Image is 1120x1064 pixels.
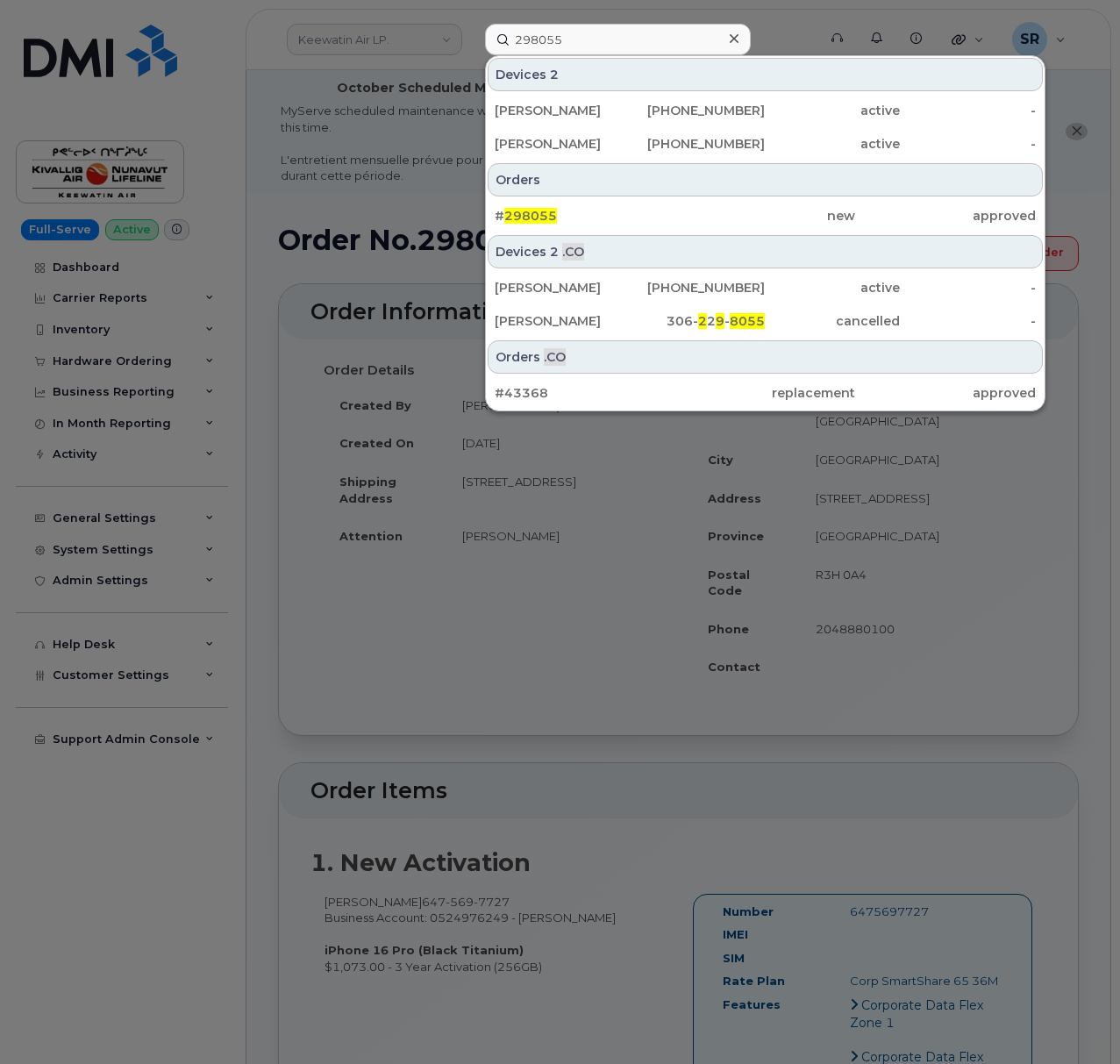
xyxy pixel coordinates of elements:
iframe: Messenger Launcher [1044,988,1107,1051]
a: #298055newapproved [488,200,1043,232]
div: [PERSON_NAME] [495,312,630,330]
span: 9 [716,313,724,329]
div: active [765,279,900,296]
div: - [900,279,1035,296]
div: Devices [488,235,1043,268]
div: #43368 [495,384,675,402]
a: [PERSON_NAME][PHONE_NUMBER]active- [488,272,1043,303]
div: 306- 2 - [630,312,765,330]
a: [PERSON_NAME]306-229-8055cancelled- [488,305,1043,337]
div: Orders [488,340,1043,374]
div: Orders [488,163,1043,196]
span: 2 [550,243,559,261]
span: 2 [550,66,559,83]
a: [PERSON_NAME][PHONE_NUMBER]active- [488,95,1043,126]
div: - [900,135,1035,153]
div: [PERSON_NAME] [495,279,630,296]
span: .CO [544,348,566,366]
div: new [675,207,856,225]
div: - [900,312,1035,330]
div: cancelled [765,312,900,330]
div: Devices [488,58,1043,91]
div: [PHONE_NUMBER] [630,135,765,153]
div: [PERSON_NAME] [495,135,630,153]
span: .CO [562,243,584,261]
div: - [900,102,1035,119]
span: 2 [698,313,707,329]
span: 8055 [730,313,765,329]
a: #43368replacementapproved [488,377,1043,409]
span: 298055 [504,208,557,224]
div: replacement [675,384,856,402]
div: active [765,102,900,119]
div: [PHONE_NUMBER] [630,279,765,296]
div: active [765,135,900,153]
div: [PERSON_NAME] [495,102,630,119]
div: # [495,207,675,225]
div: [PHONE_NUMBER] [630,102,765,119]
a: [PERSON_NAME][PHONE_NUMBER]active- [488,128,1043,160]
div: approved [855,384,1036,402]
div: approved [855,207,1036,225]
